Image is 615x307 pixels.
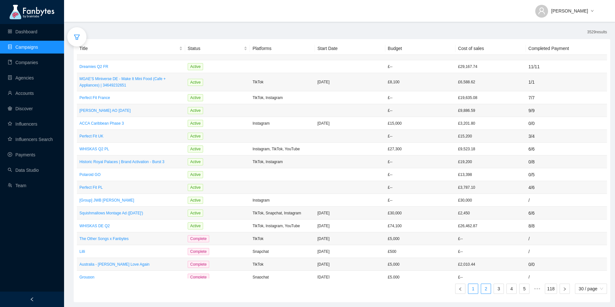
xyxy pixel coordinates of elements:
a: Dreamies Q2 FR [79,63,183,70]
td: 0 / 0 [526,117,607,130]
span: Complete [188,248,209,255]
a: 4 [507,284,516,294]
p: [DATE] [317,248,383,255]
span: Complete [188,261,209,268]
td: 3 / 4 [526,130,607,143]
p: TikTok, Instagram [252,95,312,101]
p: £ -- [388,107,453,114]
a: 2 [481,284,491,294]
p: £ -- [388,171,453,178]
li: 5 [519,284,529,294]
p: Polaroid GO [79,171,183,178]
p: £13,398 [458,171,523,178]
span: Active [188,158,203,165]
td: 0 / 8 [526,155,607,168]
p: WHISKAS Q2 PL [79,146,183,152]
span: Active [188,210,203,217]
p: £29,167.74 [458,63,523,70]
a: Historic Royal Palaces | Brand Activation - Burst 3 [79,159,183,165]
p: £9,523.18 [458,146,523,152]
p: £ -- [388,184,453,191]
p: £ 8,100 [388,79,453,85]
p: [DATE] [317,223,383,229]
td: 11 / 11 [526,60,607,73]
a: appstoreDashboard [8,29,37,34]
span: Complete [188,274,209,281]
p: £19,635.08 [458,95,523,101]
a: MGAE'S Miniverse DE - Make It Mini Food (Cafe + Appliances) | 34649232651 [79,76,183,88]
p: Perfect Fit UK [79,133,183,139]
span: Title [79,45,178,52]
p: £30,000 [458,197,523,203]
button: left [455,284,465,294]
p: £ 500 [388,248,453,255]
p: £3,201.80 [458,120,523,127]
p: £ -- [388,63,453,70]
span: Active [188,171,203,178]
p: £2,450 [458,210,523,216]
td: 1 / 1 [526,73,607,91]
span: Active [188,184,203,191]
a: searchData Studio [8,168,39,173]
a: [Group] JWB [PERSON_NAME] [79,197,183,203]
p: [DATE] [317,210,383,216]
p: £ -- [388,95,453,101]
span: Active [188,133,203,140]
a: Squishmallows Montage Ad ([DATE]') [79,210,183,216]
td: 0 / 0 [526,258,607,271]
a: ACCA Caribbean Phase 3 [79,120,183,127]
li: Previous Page [455,284,465,294]
p: £-- [458,236,523,242]
td: 6 / 6 [526,143,607,155]
th: Platforms [250,42,315,55]
a: 3 [494,284,504,294]
button: right [560,284,570,294]
p: £3,787.10 [458,184,523,191]
p: Australia - [PERSON_NAME] Love Again [79,261,183,268]
p: The Other Songs x Fanbytes [79,236,183,242]
p: £15,200 [458,133,523,139]
p: £2,010.44 [458,261,523,268]
td: 7 / 7 [526,91,607,104]
p: Instagram [252,120,312,127]
p: £ 15,000 [388,120,453,127]
p: £ 5,000 [388,261,453,268]
td: 9 / 9 [526,104,607,117]
p: £-- [458,274,523,280]
span: [PERSON_NAME] [551,7,588,14]
p: £ 27,300 [388,146,453,152]
span: Active [188,107,203,114]
p: £ 30,000 [388,210,453,216]
span: Active [188,145,203,153]
a: WHISKAS DE Q2 [79,223,183,229]
td: 8 / 8 [526,220,607,232]
li: 2 [481,284,491,294]
a: userAccounts [8,91,34,96]
span: Active [188,222,203,229]
span: right [563,287,567,291]
td: 6 / 6 [526,207,607,220]
td: / [526,194,607,207]
p: TikTok [252,79,312,85]
a: Lilli [79,248,183,255]
li: 1 [468,284,478,294]
a: pay-circlePayments [8,152,35,157]
li: Next Page [560,284,570,294]
p: [DATE] [317,79,383,85]
a: radar-chartDiscover [8,106,33,111]
a: 1 [468,284,478,294]
a: usergroup-addTeam [8,183,26,188]
th: Cost of sales [455,42,526,55]
a: Perfect Fit PL [79,184,183,191]
p: Snapchat [252,248,312,255]
a: starInfluencers [8,121,37,127]
p: £-- [458,248,523,255]
p: £ -- [388,159,453,165]
div: Page Size [575,284,607,294]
